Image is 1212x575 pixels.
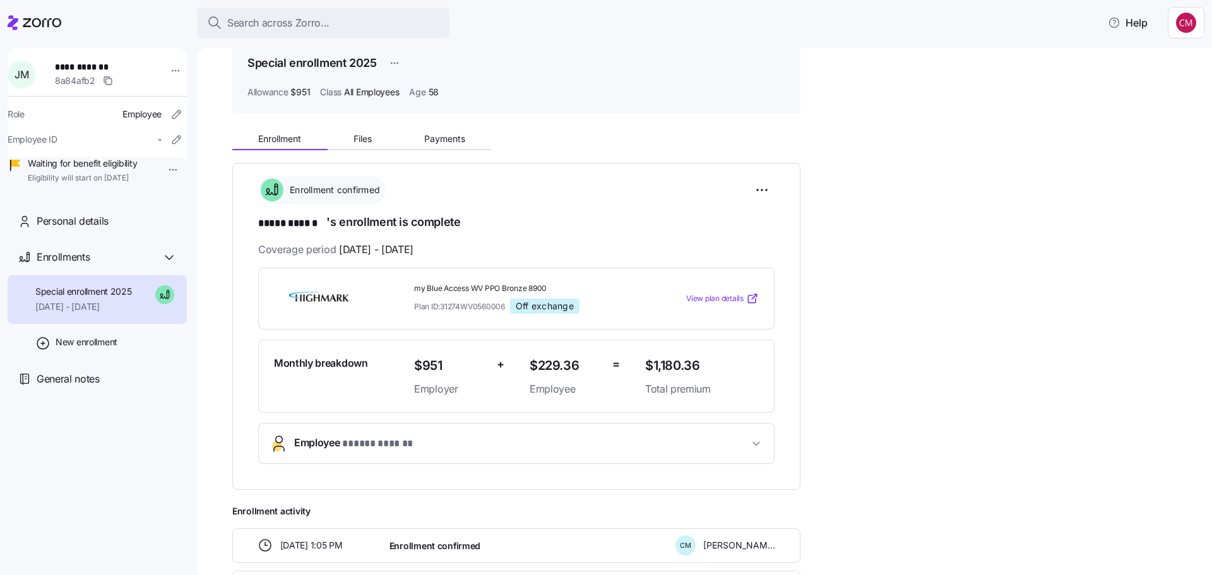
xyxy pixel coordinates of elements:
[612,355,620,374] span: =
[258,134,301,143] span: Enrollment
[197,8,449,38] button: Search across Zorro...
[686,292,759,305] a: View plan details
[286,184,380,196] span: Enrollment confirmed
[389,540,480,552] span: Enrollment confirmed
[280,539,343,552] span: [DATE] 1:05 PM
[35,285,132,298] span: Special enrollment 2025
[8,133,57,146] span: Employee ID
[414,283,635,294] span: my Blue Access WV PPO Bronze 8900
[274,284,365,313] img: Highmark BlueCross BlueShield
[414,381,487,397] span: Employer
[409,86,425,98] span: Age
[497,355,504,374] span: +
[37,213,109,229] span: Personal details
[414,301,505,312] span: Plan ID: 31274WV0560006
[1108,15,1148,30] span: Help
[414,355,487,376] span: $951
[232,505,800,518] span: Enrollment activity
[55,74,95,87] span: 8a84afb2
[339,242,413,258] span: [DATE] - [DATE]
[344,86,399,98] span: All Employees
[645,381,759,397] span: Total premium
[28,157,137,170] span: Waiting for benefit eligibility
[424,134,465,143] span: Payments
[429,86,439,98] span: 58
[56,336,117,348] span: New enrollment
[1098,10,1158,35] button: Help
[645,355,759,376] span: $1,180.36
[294,435,417,452] span: Employee
[247,55,377,71] h1: Special enrollment 2025
[703,539,775,552] span: [PERSON_NAME]
[247,86,288,98] span: Allowance
[15,69,28,80] span: J M
[258,214,775,232] h1: 's enrollment is complete
[680,542,691,549] span: C M
[320,86,342,98] span: Class
[28,173,137,184] span: Eligibility will start on [DATE]
[516,300,574,312] span: Off exchange
[353,134,372,143] span: Files
[530,355,602,376] span: $229.36
[158,133,162,146] span: -
[290,86,310,98] span: $951
[35,300,132,313] span: [DATE] - [DATE]
[1176,13,1196,33] img: c76f7742dad050c3772ef460a101715e
[37,249,90,265] span: Enrollments
[530,381,602,397] span: Employee
[686,293,744,305] span: View plan details
[258,242,413,258] span: Coverage period
[37,371,100,387] span: General notes
[8,108,25,121] span: Role
[227,15,330,31] span: Search across Zorro...
[274,355,368,371] span: Monthly breakdown
[122,108,162,121] span: Employee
